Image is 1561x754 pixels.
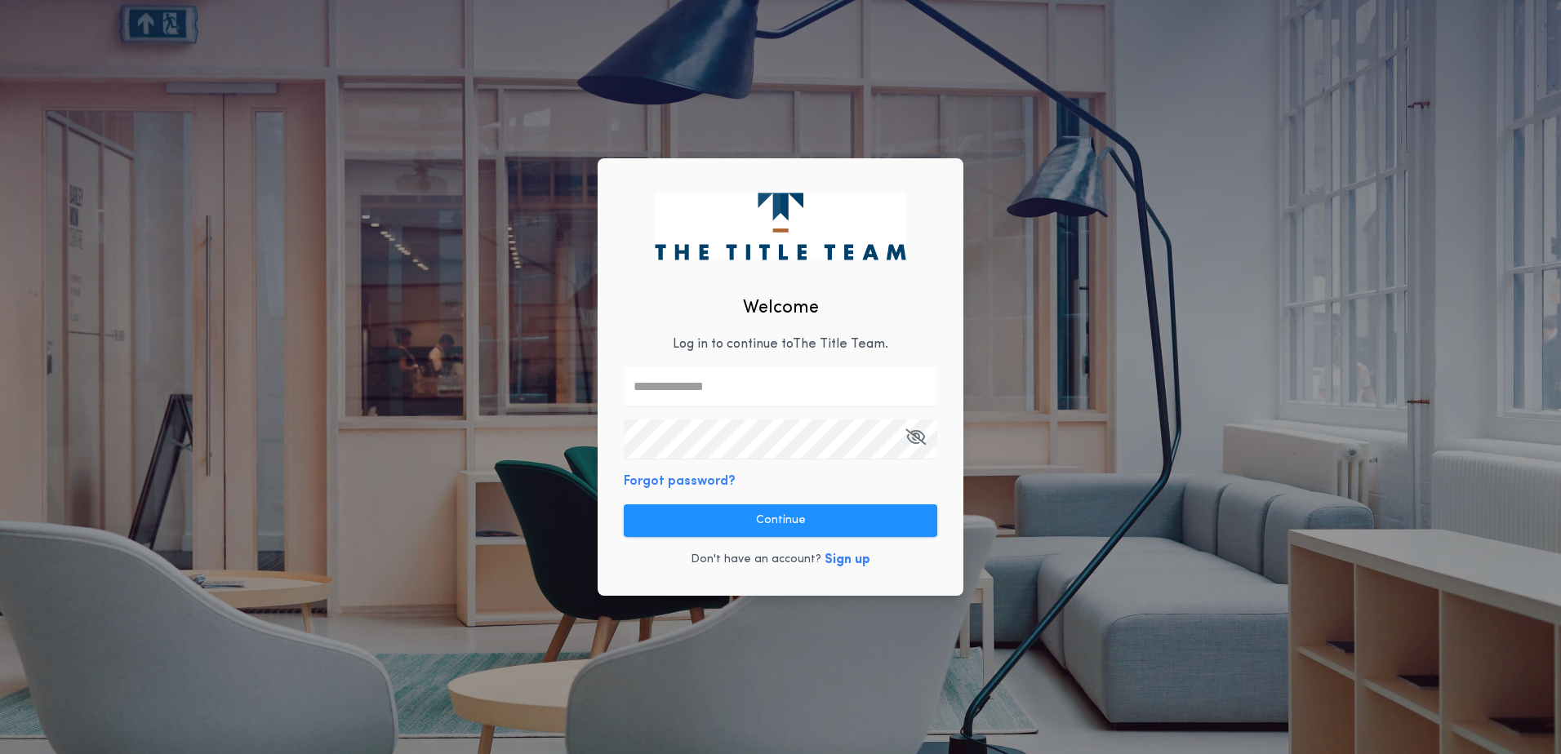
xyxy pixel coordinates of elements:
[691,552,821,568] p: Don't have an account?
[655,193,905,259] img: logo
[743,295,819,322] h2: Welcome
[624,472,736,491] button: Forgot password?
[624,504,937,537] button: Continue
[825,550,870,570] button: Sign up
[673,335,888,354] p: Log in to continue to The Title Team .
